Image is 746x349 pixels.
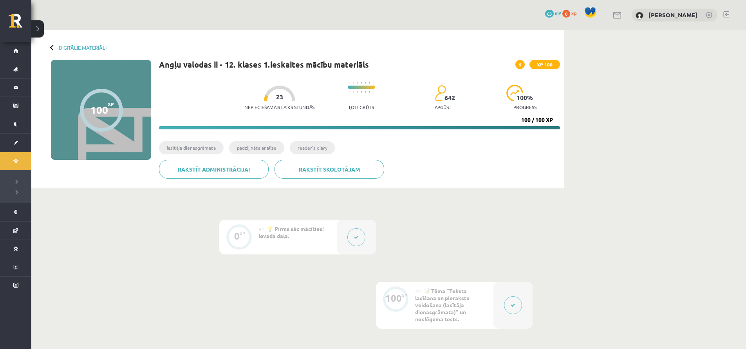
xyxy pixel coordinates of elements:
span: #1 [258,226,264,232]
span: XP 100 [529,60,560,69]
img: icon-short-line-57e1e144782c952c97e751825c79c345078a6d821885a25fce030b3d8c18986b.svg [365,82,366,84]
div: XP [402,294,407,298]
img: students-c634bb4e5e11cddfef0936a35e636f08e4e9abd3cc4e673bd6f9a4125e45ecb1.svg [435,85,446,101]
span: mP [555,10,561,16]
span: 63 [545,10,554,18]
h1: Angļu valodas ii - 12. klases 1.ieskaites mācību materiāls [159,60,369,69]
div: XP [240,231,245,236]
span: 100 % [517,94,533,101]
li: padziļināta analīze [229,141,284,154]
a: 0 xp [562,10,580,16]
a: Rīgas 1. Tālmācības vidusskola [9,14,31,33]
img: icon-short-line-57e1e144782c952c97e751825c79c345078a6d821885a25fce030b3d8c18986b.svg [357,91,358,93]
img: icon-short-line-57e1e144782c952c97e751825c79c345078a6d821885a25fce030b3d8c18986b.svg [349,91,350,93]
a: [PERSON_NAME] [648,11,697,19]
img: icon-short-line-57e1e144782c952c97e751825c79c345078a6d821885a25fce030b3d8c18986b.svg [353,82,354,84]
a: Digitālie materiāli [59,45,107,50]
img: icon-short-line-57e1e144782c952c97e751825c79c345078a6d821885a25fce030b3d8c18986b.svg [361,91,362,93]
li: reader’s diary [290,141,335,154]
a: Rakstīt skolotājam [275,160,384,179]
div: 100 [385,295,402,302]
a: Rakstīt administrācijai [159,160,269,179]
span: 💡 Pirms sāc mācīties! Ievada daļa. [258,225,324,239]
span: 642 [444,94,455,101]
span: xp [571,10,576,16]
div: 0 [234,233,240,240]
span: XP [108,101,114,107]
li: lasītāja dienasgrāmata [159,141,224,154]
p: Nepieciešamais laiks stundās [244,104,314,110]
img: Loreta Krūmiņa [636,12,643,20]
span: 23 [276,93,283,100]
p: progress [513,104,536,110]
img: icon-short-line-57e1e144782c952c97e751825c79c345078a6d821885a25fce030b3d8c18986b.svg [353,91,354,93]
img: icon-short-line-57e1e144782c952c97e751825c79c345078a6d821885a25fce030b3d8c18986b.svg [357,82,358,84]
span: 0 [562,10,570,18]
img: icon-short-line-57e1e144782c952c97e751825c79c345078a6d821885a25fce030b3d8c18986b.svg [361,82,362,84]
img: icon-short-line-57e1e144782c952c97e751825c79c345078a6d821885a25fce030b3d8c18986b.svg [365,91,366,93]
span: 📝 Tēma "Teksta lasīšana un pierakstu veidošana (lasītāja dienasgrāmata)" un noslēguma tests. [415,287,470,322]
img: icon-short-line-57e1e144782c952c97e751825c79c345078a6d821885a25fce030b3d8c18986b.svg [349,82,350,84]
a: 63 mP [545,10,561,16]
div: 100 [90,104,108,116]
span: #2 [415,288,421,294]
p: Ļoti grūts [349,104,374,110]
img: icon-progress-161ccf0a02000e728c5f80fcf4c31c7af3da0e1684b2b1d7c360e028c24a22f1.svg [506,85,523,101]
p: apgūst [435,104,452,110]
